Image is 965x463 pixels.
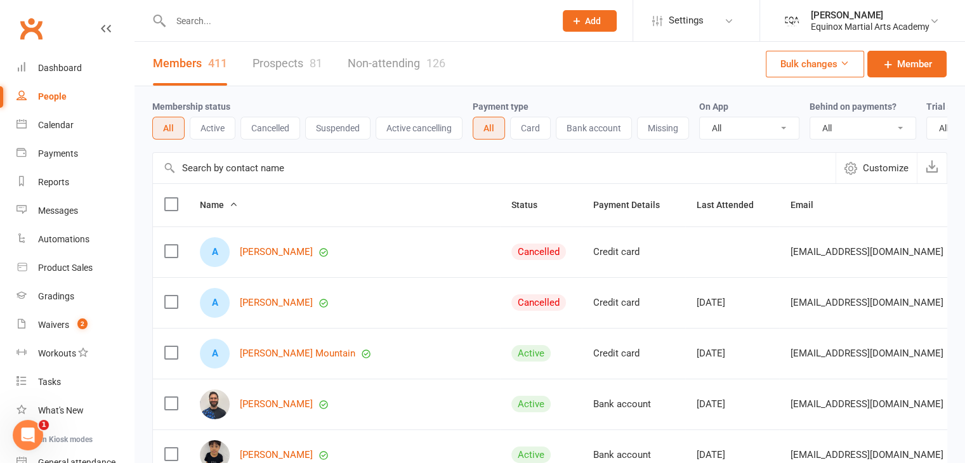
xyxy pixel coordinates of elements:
a: Gradings [16,282,134,311]
span: Add [585,16,601,26]
a: Product Sales [16,254,134,282]
a: Waivers 2 [16,311,134,339]
button: Add [563,10,617,32]
div: Active [511,396,551,412]
div: [PERSON_NAME] [811,10,929,21]
div: Dashboard [38,63,82,73]
div: Credit card [593,348,674,359]
a: What's New [16,396,134,425]
button: Last Attended [697,197,768,212]
div: Calendar [38,120,74,130]
span: Email [791,200,827,210]
div: What's New [38,405,84,415]
span: Last Attended [697,200,768,210]
iframe: Intercom live chat [13,420,43,450]
a: Workouts [16,339,134,368]
a: Reports [16,168,134,197]
a: Payments [16,140,134,168]
div: Adam [200,339,230,368]
div: Messages [38,205,78,216]
button: Payment Details [593,197,674,212]
a: Automations [16,225,134,254]
span: Settings [669,6,704,35]
img: thumb_image1734071481.png [779,8,804,34]
div: Waivers [38,320,69,330]
button: All [473,117,505,140]
button: Name [200,197,238,212]
button: Email [791,197,827,212]
button: Card [510,117,551,140]
div: [DATE] [697,348,768,359]
a: Tasks [16,368,134,396]
span: [EMAIL_ADDRESS][DOMAIN_NAME] [791,240,943,264]
div: 81 [310,56,322,70]
div: Bank account [593,450,674,460]
div: Workouts [38,348,76,358]
div: 126 [426,56,445,70]
a: Calendar [16,111,134,140]
div: Equinox Martial Arts Academy [811,21,929,32]
span: [EMAIL_ADDRESS][DOMAIN_NAME] [791,341,943,365]
img: Adam [200,389,230,419]
a: Prospects81 [253,42,322,86]
span: 2 [77,318,88,329]
a: Members411 [153,42,227,86]
label: On App [699,101,728,112]
div: [DATE] [697,297,768,308]
a: Dashboard [16,54,134,82]
button: Missing [637,117,689,140]
button: Bulk changes [766,51,864,77]
button: Active [190,117,235,140]
div: 411 [208,56,227,70]
div: Adam [200,288,230,318]
span: Name [200,200,238,210]
button: Cancelled [240,117,300,140]
a: Clubworx [15,13,47,44]
input: Search by contact name [153,153,836,183]
div: Product Sales [38,263,93,273]
a: [PERSON_NAME] Mountain [240,348,355,359]
button: Status [511,197,551,212]
div: Payments [38,148,78,159]
span: Member [897,56,932,72]
div: People [38,91,67,101]
button: Bank account [556,117,632,140]
a: Member [867,51,947,77]
span: Customize [863,160,909,176]
span: [EMAIL_ADDRESS][DOMAIN_NAME] [791,290,943,315]
label: Behind on payments? [810,101,896,112]
div: Cancelled [511,294,566,311]
span: 1 [39,420,49,430]
span: [EMAIL_ADDRESS][DOMAIN_NAME] [791,392,943,416]
div: [DATE] [697,450,768,460]
a: [PERSON_NAME] [240,450,313,460]
div: Automations [38,234,89,244]
input: Search... [167,12,546,30]
div: Bank account [593,399,674,410]
div: Credit card [593,247,674,258]
div: Reports [38,177,69,187]
div: [DATE] [697,399,768,410]
a: Non-attending126 [348,42,445,86]
button: Suspended [305,117,371,140]
a: People [16,82,134,111]
div: Aarit [200,237,230,267]
div: Tasks [38,377,61,387]
div: Active [511,447,551,463]
a: [PERSON_NAME] [240,399,313,410]
span: Payment Details [593,200,674,210]
div: Cancelled [511,244,566,260]
button: Customize [836,153,917,183]
a: Messages [16,197,134,225]
div: Gradings [38,291,74,301]
a: [PERSON_NAME] [240,297,313,308]
div: Active [511,345,551,362]
label: Membership status [152,101,230,112]
button: Active cancelling [376,117,463,140]
a: [PERSON_NAME] [240,247,313,258]
button: All [152,117,185,140]
span: Status [511,200,551,210]
div: Credit card [593,297,674,308]
label: Payment type [473,101,528,112]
